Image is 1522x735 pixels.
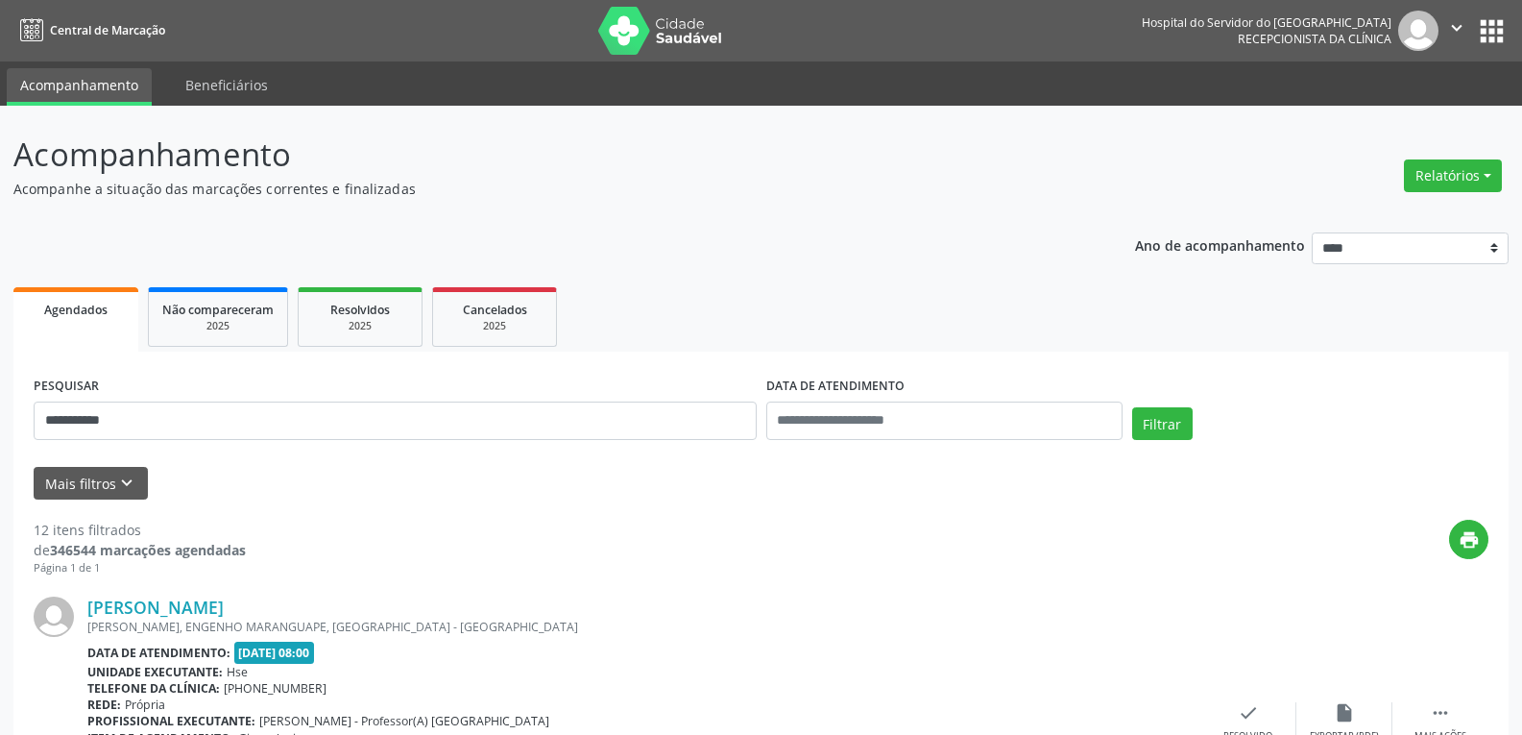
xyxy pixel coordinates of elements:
span: [PERSON_NAME] - Professor(A) [GEOGRAPHIC_DATA] [259,713,549,729]
span: Hse [227,664,248,680]
div: 2025 [447,319,543,333]
button: Relatórios [1404,159,1502,192]
span: Agendados [44,302,108,318]
div: Página 1 de 1 [34,560,246,576]
a: [PERSON_NAME] [87,597,224,618]
label: DATA DE ATENDIMENTO [766,372,905,402]
i:  [1446,17,1467,38]
button: print [1449,520,1488,559]
div: 12 itens filtrados [34,520,246,540]
span: Própria [125,697,165,713]
a: Central de Marcação [13,14,165,46]
label: PESQUISAR [34,372,99,402]
div: 2025 [312,319,408,333]
span: Cancelados [463,302,527,318]
i: print [1459,529,1480,551]
img: img [34,597,74,637]
img: img [1398,11,1438,51]
button: Filtrar [1132,407,1193,440]
span: Resolvidos [330,302,390,318]
button: Mais filtroskeyboard_arrow_down [34,467,148,501]
span: Recepcionista da clínica [1238,31,1391,47]
b: Telefone da clínica: [87,680,220,697]
i: keyboard_arrow_down [116,473,137,494]
a: Acompanhamento [7,68,152,106]
p: Acompanhamento [13,131,1060,179]
a: Beneficiários [172,68,281,102]
div: 2025 [162,319,274,333]
p: Acompanhe a situação das marcações correntes e finalizadas [13,179,1060,199]
i: insert_drive_file [1334,702,1355,723]
span: [PHONE_NUMBER] [224,680,326,697]
span: [DATE] 08:00 [234,642,315,664]
i:  [1430,702,1451,723]
b: Rede: [87,697,121,713]
button:  [1438,11,1475,51]
span: Central de Marcação [50,22,165,38]
strong: 346544 marcações agendadas [50,541,246,559]
b: Profissional executante: [87,713,255,729]
i: check [1238,702,1259,723]
button: apps [1475,14,1509,48]
span: Não compareceram [162,302,274,318]
div: de [34,540,246,560]
div: Hospital do Servidor do [GEOGRAPHIC_DATA] [1142,14,1391,31]
div: [PERSON_NAME], ENGENHO MARANGUAPE, [GEOGRAPHIC_DATA] - [GEOGRAPHIC_DATA] [87,619,1200,635]
b: Data de atendimento: [87,645,230,661]
b: Unidade executante: [87,664,223,680]
p: Ano de acompanhamento [1135,233,1305,257]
